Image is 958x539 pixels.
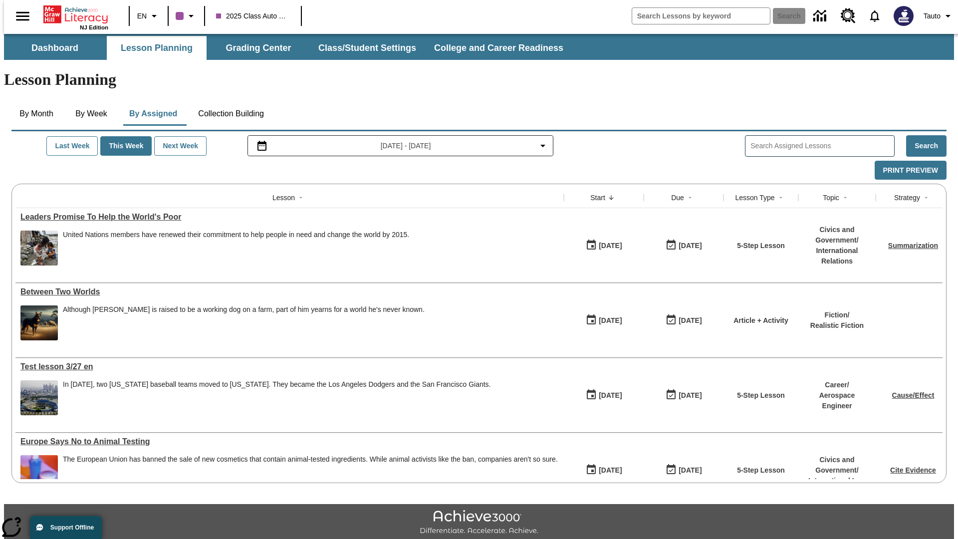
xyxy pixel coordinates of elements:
[63,380,491,389] div: In [DATE], two [US_STATE] baseball teams moved to [US_STATE]. They became the Los Angeles Dodgers...
[807,2,835,30] a: Data Center
[420,510,538,536] img: Achieve3000 Differentiate Accelerate Achieve
[582,311,625,330] button: 09/01/25: First time the lesson was available
[803,225,871,246] p: Civics and Government /
[679,314,702,327] div: [DATE]
[100,136,152,156] button: This Week
[810,310,864,320] p: Fiction /
[63,305,425,314] div: Although [PERSON_NAME] is raised to be a working dog on a farm, part of him yearns for a world he...
[679,389,702,402] div: [DATE]
[137,11,147,21] span: EN
[920,192,932,204] button: Sort
[605,192,617,204] button: Sort
[20,231,58,266] img: Two young girls playing outside next to a makeshift house made with pieces of metal and planks of...
[888,3,920,29] button: Select a new avatar
[737,241,785,251] p: 5-Step Lesson
[63,455,558,464] div: The European Union has banned the sale of new cosmetics that contain animal-tested ingredients. W...
[121,102,185,126] button: By Assigned
[662,386,705,405] button: 09/01/25: Last day the lesson can be accessed
[154,136,207,156] button: Next Week
[803,455,871,476] p: Civics and Government /
[679,464,702,477] div: [DATE]
[662,311,705,330] button: 09/01/25: Last day the lesson can be accessed
[632,8,770,24] input: search field
[80,24,108,30] span: NJ Edition
[803,380,871,390] p: Career /
[11,102,61,126] button: By Month
[63,305,425,340] div: Although Chip is raised to be a working dog on a farm, part of him yearns for a world he's never ...
[4,70,954,89] h1: Lesson Planning
[599,389,622,402] div: [DATE]
[190,102,272,126] button: Collection Building
[890,466,936,474] a: Cite Evidence
[426,36,571,60] button: College and Career Readiness
[133,7,165,25] button: Language: EN, Select a language
[8,1,37,31] button: Open side menu
[50,524,94,531] span: Support Offline
[43,4,108,24] a: Home
[4,34,954,60] div: SubNavbar
[582,461,625,480] button: 09/01/25: First time the lesson was available
[252,140,549,152] button: Select the date range menu item
[63,231,409,266] div: United Nations members have renewed their commitment to help people in need and change the world ...
[803,246,871,267] p: International Relations
[20,287,559,296] a: Between Two Worlds, Lessons
[803,476,871,486] p: International Law
[599,314,622,327] div: [DATE]
[216,11,290,21] span: 2025 Class Auto Grade 13
[892,391,935,399] a: Cause/Effect
[63,455,558,490] div: The European Union has banned the sale of new cosmetics that contain animal-tested ingredients. W...
[906,135,947,157] button: Search
[679,240,702,252] div: [DATE]
[20,437,559,446] a: Europe Says No to Animal Testing, Lessons
[582,386,625,405] button: 09/01/25: First time the lesson was available
[46,136,98,156] button: Last Week
[862,3,888,29] a: Notifications
[735,193,774,203] div: Lesson Type
[4,36,572,60] div: SubNavbar
[803,390,871,411] p: Aerospace Engineer
[737,390,785,401] p: 5-Step Lesson
[599,464,622,477] div: [DATE]
[63,380,491,415] div: In 1958, two New York baseball teams moved to California. They became the Los Angeles Dodgers and...
[662,461,705,480] button: 09/02/25: Last day the lesson can be accessed
[20,380,58,415] img: Dodgers stadium.
[66,102,116,126] button: By Week
[30,516,102,539] button: Support Offline
[590,193,605,203] div: Start
[63,231,409,239] div: United Nations members have renewed their commitment to help people in need and change the world ...
[924,11,941,21] span: Tauto
[888,242,938,250] a: Summarization
[43,3,108,30] div: Home
[823,193,839,203] div: Topic
[839,192,851,204] button: Sort
[894,193,920,203] div: Strategy
[599,240,622,252] div: [DATE]
[537,140,549,152] svg: Collapse Date Range Filter
[775,192,787,204] button: Sort
[894,6,914,26] img: Avatar
[310,36,424,60] button: Class/Student Settings
[920,7,958,25] button: Profile/Settings
[875,161,947,180] button: Print Preview
[20,437,559,446] div: Europe Says No to Animal Testing
[172,7,201,25] button: Class color is purple. Change class color
[20,362,559,371] div: Test lesson 3/27 en
[20,455,58,490] img: Beauty products packaged in plastic bottles and glass containers. The European Union banned the s...
[381,141,431,151] span: [DATE] - [DATE]
[671,193,684,203] div: Due
[20,305,58,340] img: A dog with dark fur and light tan markings looks off into the distance while sheep graze in the b...
[810,320,864,331] p: Realistic Fiction
[684,192,696,204] button: Sort
[107,36,207,60] button: Lesson Planning
[20,287,559,296] div: Between Two Worlds
[272,193,295,203] div: Lesson
[20,213,559,222] div: Leaders Promise To Help the World's Poor
[209,36,308,60] button: Grading Center
[733,315,788,326] p: Article + Activity
[750,139,894,153] input: Search Assigned Lessons
[662,236,705,255] button: 09/04/25: Last day the lesson can be accessed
